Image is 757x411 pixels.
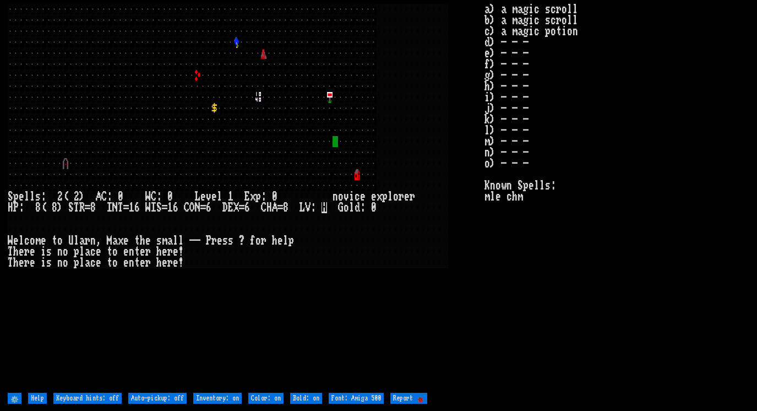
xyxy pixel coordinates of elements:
[250,235,255,246] div: f
[145,235,151,246] div: e
[189,202,195,213] div: O
[128,393,187,404] input: Auto-pickup: off
[30,191,35,202] div: l
[244,202,250,213] div: 6
[19,235,24,246] div: l
[85,257,90,268] div: a
[68,235,74,246] div: U
[19,202,24,213] div: :
[24,246,30,257] div: r
[57,191,63,202] div: 2
[200,191,206,202] div: e
[145,246,151,257] div: r
[371,202,377,213] div: 0
[333,191,338,202] div: n
[322,202,327,213] mark: H
[35,191,41,202] div: s
[195,191,200,202] div: L
[162,257,167,268] div: e
[156,191,162,202] div: :
[206,202,211,213] div: 6
[217,191,222,202] div: l
[112,235,118,246] div: a
[13,235,19,246] div: e
[79,257,85,268] div: l
[74,246,79,257] div: p
[123,257,129,268] div: e
[377,191,382,202] div: x
[167,191,173,202] div: 0
[184,202,189,213] div: C
[74,202,79,213] div: T
[156,235,162,246] div: s
[74,235,79,246] div: l
[145,202,151,213] div: W
[193,393,242,404] input: Inventory: on
[390,393,427,404] input: Report 🐞
[349,191,355,202] div: i
[74,257,79,268] div: p
[19,257,24,268] div: e
[211,191,217,202] div: e
[261,202,266,213] div: C
[344,191,349,202] div: v
[173,202,178,213] div: 6
[222,235,228,246] div: s
[156,257,162,268] div: h
[283,202,288,213] div: 8
[206,191,211,202] div: v
[189,235,195,246] div: -
[63,191,68,202] div: (
[277,202,283,213] div: =
[248,393,284,404] input: Color: on
[8,257,13,268] div: T
[211,235,217,246] div: r
[151,202,156,213] div: I
[140,257,145,268] div: e
[277,235,283,246] div: e
[360,202,366,213] div: :
[200,202,206,213] div: =
[311,202,316,213] div: :
[250,191,255,202] div: x
[151,191,156,202] div: C
[41,191,46,202] div: :
[129,246,134,257] div: n
[107,191,112,202] div: :
[96,191,101,202] div: A
[107,202,112,213] div: I
[173,235,178,246] div: l
[338,202,344,213] div: G
[28,393,47,404] input: Help
[129,202,134,213] div: 1
[167,202,173,213] div: 1
[13,202,19,213] div: P
[90,235,96,246] div: n
[13,191,19,202] div: p
[8,235,13,246] div: W
[118,202,123,213] div: T
[360,191,366,202] div: e
[101,191,107,202] div: C
[156,202,162,213] div: S
[68,202,74,213] div: S
[178,246,184,257] div: !
[79,235,85,246] div: a
[63,257,68,268] div: o
[35,202,41,213] div: 8
[228,202,233,213] div: E
[162,202,167,213] div: =
[24,257,30,268] div: r
[195,202,200,213] div: N
[107,235,112,246] div: M
[57,202,63,213] div: )
[41,246,46,257] div: i
[283,235,288,246] div: l
[140,246,145,257] div: e
[244,191,250,202] div: E
[233,202,239,213] div: X
[8,202,13,213] div: H
[57,246,63,257] div: n
[388,191,393,202] div: l
[30,257,35,268] div: e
